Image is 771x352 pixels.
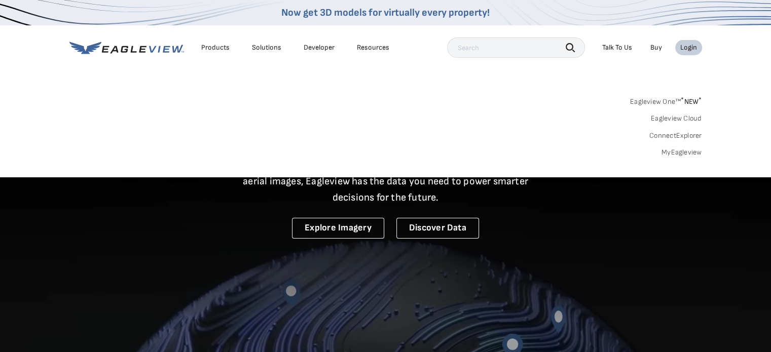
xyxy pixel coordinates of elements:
[281,7,490,19] a: Now get 3D models for virtually every property!
[201,43,230,52] div: Products
[252,43,281,52] div: Solutions
[304,43,335,52] a: Developer
[662,148,702,157] a: MyEagleview
[231,157,541,206] p: A new era starts here. Built on more than 3.5 billion high-resolution aerial images, Eagleview ha...
[447,37,585,58] input: Search
[649,131,702,140] a: ConnectExplorer
[680,43,697,52] div: Login
[650,43,662,52] a: Buy
[396,218,479,239] a: Discover Data
[292,218,384,239] a: Explore Imagery
[602,43,632,52] div: Talk To Us
[651,114,702,123] a: Eagleview Cloud
[630,94,702,106] a: Eagleview One™*NEW*
[681,97,702,106] span: NEW
[357,43,389,52] div: Resources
